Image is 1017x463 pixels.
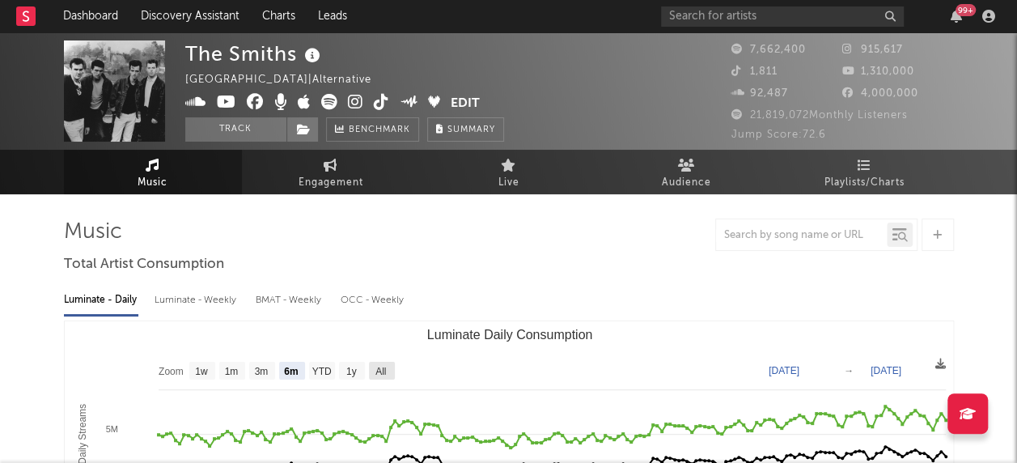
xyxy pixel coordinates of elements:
a: Music [64,150,242,194]
text: Luminate Daily Consumption [426,328,592,342]
text: 6m [284,366,298,377]
text: → [844,365,854,376]
div: Luminate - Weekly [155,287,239,314]
button: Summary [427,117,504,142]
span: 92,487 [731,88,788,99]
text: [DATE] [769,365,799,376]
span: Engagement [299,173,363,193]
span: Benchmark [349,121,410,140]
span: 915,617 [842,45,903,55]
text: YTD [311,366,331,377]
div: BMAT - Weekly [256,287,324,314]
span: 7,662,400 [731,45,806,55]
text: 1m [224,366,238,377]
span: Live [498,173,519,193]
a: Live [420,150,598,194]
span: Music [138,173,167,193]
div: 99 + [956,4,976,16]
span: 1,811 [731,66,778,77]
text: 5M [105,424,117,434]
text: Zoom [159,366,184,377]
span: Audience [662,173,711,193]
button: Edit [451,94,480,114]
div: [GEOGRAPHIC_DATA] | Alternative [185,70,390,90]
button: 99+ [951,10,962,23]
span: Total Artist Consumption [64,255,224,274]
a: Playlists/Charts [776,150,954,194]
text: 1y [345,366,356,377]
input: Search for artists [661,6,904,27]
span: Jump Score: 72.6 [731,130,826,140]
span: Summary [447,125,495,134]
div: OCC - Weekly [341,287,405,314]
span: Playlists/Charts [824,173,905,193]
span: 1,310,000 [842,66,914,77]
text: 3m [254,366,268,377]
div: The Smiths [185,40,324,67]
span: 4,000,000 [842,88,918,99]
span: 21,819,072 Monthly Listeners [731,110,908,121]
input: Search by song name or URL [716,229,887,242]
div: Luminate - Daily [64,287,138,314]
text: All [375,366,386,377]
button: Track [185,117,286,142]
a: Audience [598,150,776,194]
text: 1w [195,366,208,377]
text: [DATE] [871,365,901,376]
a: Benchmark [326,117,419,142]
a: Engagement [242,150,420,194]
